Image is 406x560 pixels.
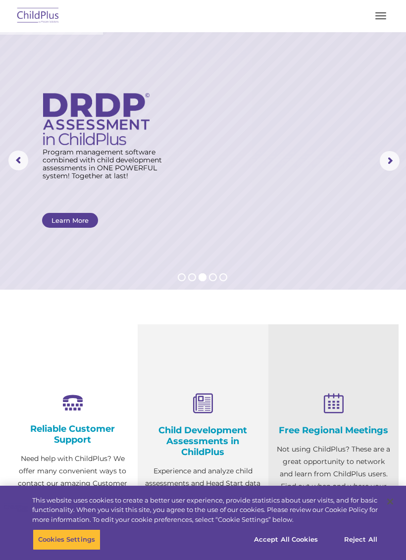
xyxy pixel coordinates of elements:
p: Need help with ChildPlus? We offer many convenient ways to contact our amazing Customer Support r... [15,453,130,539]
a: Learn More [42,213,98,228]
img: DRDP Assessment in ChildPlus [43,93,150,145]
button: Reject All [330,529,392,550]
h4: Reliable Customer Support [15,423,130,445]
h4: Child Development Assessments in ChildPlus [145,425,260,458]
button: Close [379,491,401,512]
button: Cookies Settings [33,529,101,550]
button: Accept All Cookies [249,529,323,550]
img: ChildPlus by Procare Solutions [15,4,61,28]
div: This website uses cookies to create a better user experience, provide statistics about user visit... [32,496,378,525]
h4: Free Regional Meetings [276,425,391,436]
p: Experience and analyze child assessments and Head Start data management in one system with zero c... [145,465,260,539]
rs-layer: Program management software combined with child development assessments in ONE POWERFUL system! T... [43,148,172,180]
p: Not using ChildPlus? These are a great opportunity to network and learn from ChildPlus users. Fin... [276,443,391,505]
